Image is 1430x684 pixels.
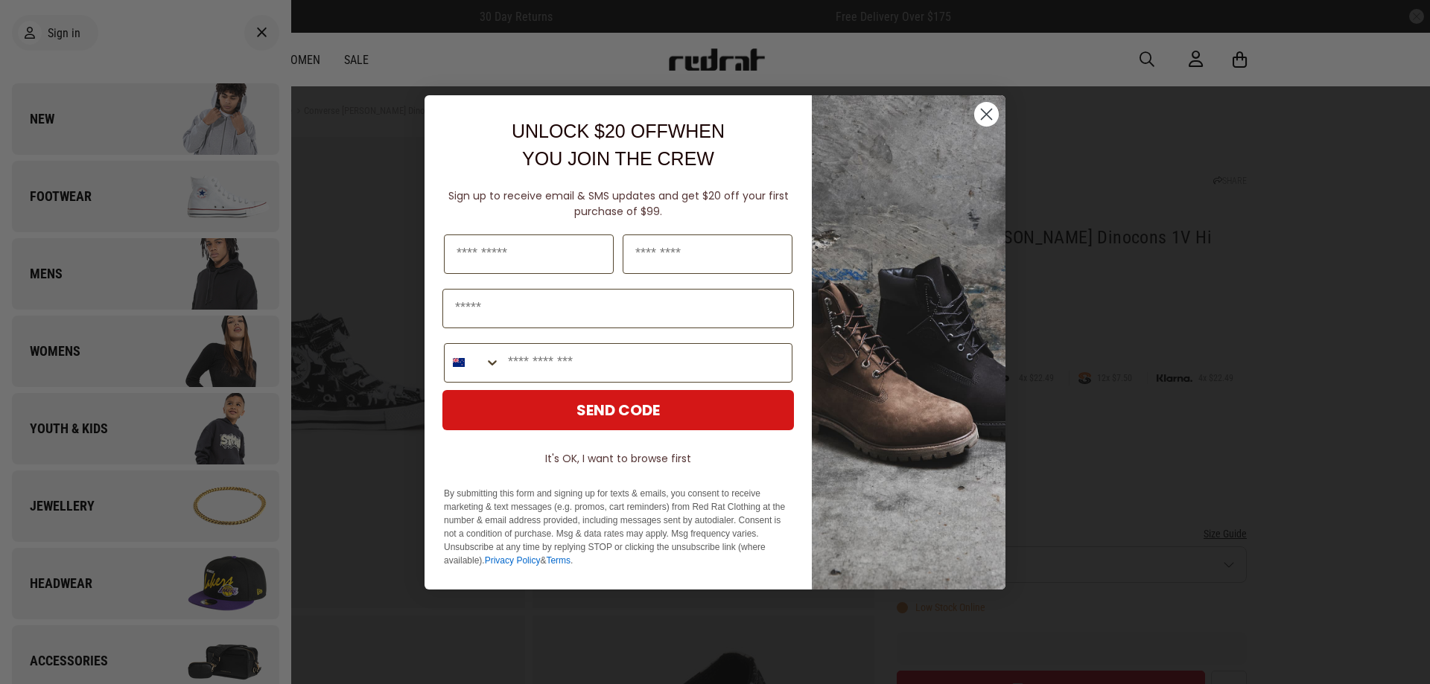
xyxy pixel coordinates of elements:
span: YOU JOIN THE CREW [522,148,714,169]
button: It's OK, I want to browse first [442,445,794,472]
p: By submitting this form and signing up for texts & emails, you consent to receive marketing & tex... [444,487,792,567]
span: Sign up to receive email & SMS updates and get $20 off your first purchase of $99. [448,188,789,219]
a: Privacy Policy [485,555,541,566]
img: f7662613-148e-4c88-9575-6c6b5b55a647.jpeg [812,95,1005,589]
a: Terms [546,555,571,566]
span: UNLOCK $20 OFF [512,121,668,141]
img: New Zealand [453,357,465,368]
input: First Name [444,234,614,274]
button: Close dialog [973,101,1000,127]
button: SEND CODE [442,390,794,430]
span: WHEN [668,121,725,141]
button: Search Countries [445,344,500,382]
input: Email [442,289,794,328]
